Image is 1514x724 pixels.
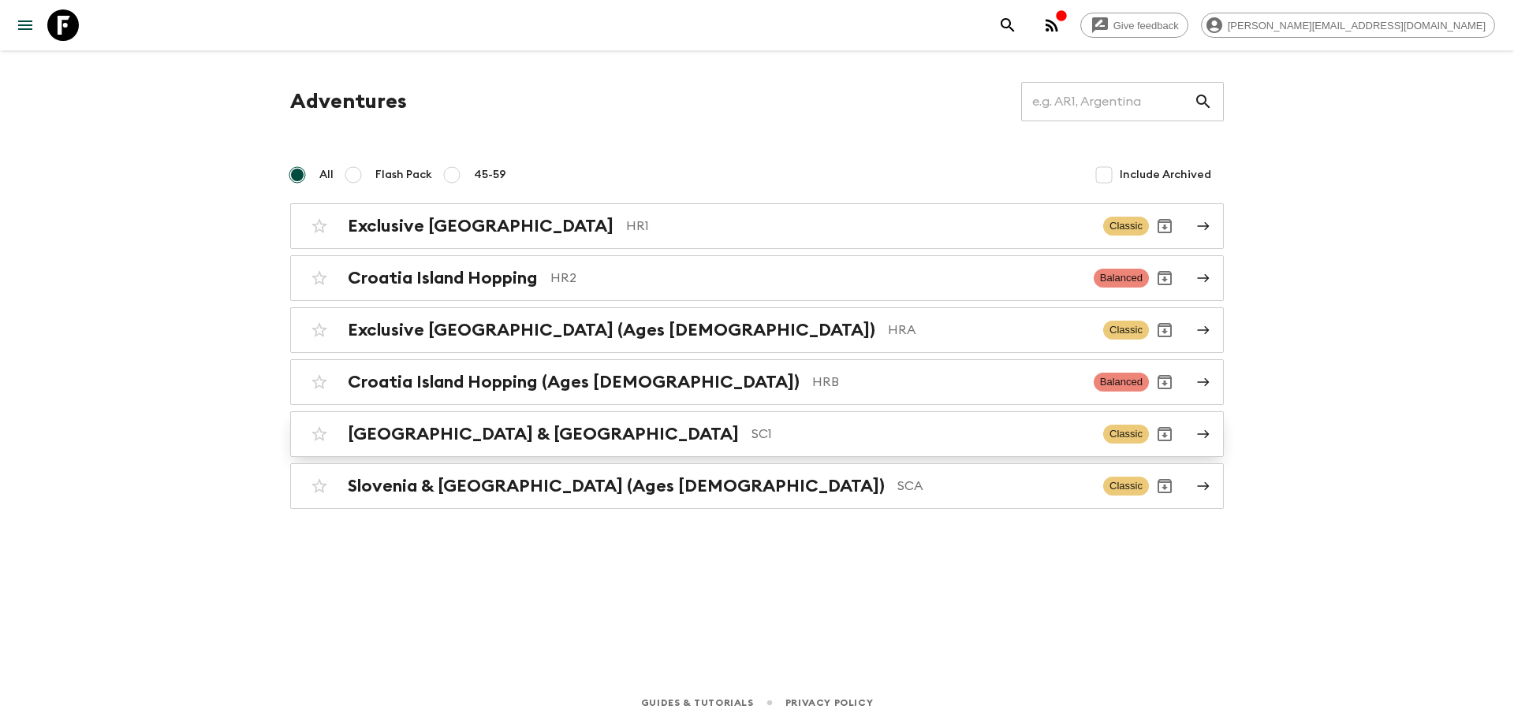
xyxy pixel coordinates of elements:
a: Slovenia & [GEOGRAPHIC_DATA] (Ages [DEMOGRAPHIC_DATA])SCAClassicArchive [290,463,1224,509]
input: e.g. AR1, Argentina [1021,80,1194,124]
span: Balanced [1094,269,1149,288]
a: Privacy Policy [785,694,873,711]
a: Exclusive [GEOGRAPHIC_DATA] (Ages [DEMOGRAPHIC_DATA])HRAClassicArchive [290,307,1224,353]
span: Give feedback [1105,20,1188,32]
button: search adventures [992,9,1024,41]
button: menu [9,9,41,41]
h2: Exclusive [GEOGRAPHIC_DATA] [348,216,613,236]
p: HRB [812,373,1081,392]
span: Classic [1103,425,1149,444]
h2: Slovenia & [GEOGRAPHIC_DATA] (Ages [DEMOGRAPHIC_DATA]) [348,476,885,496]
h2: Croatia Island Hopping (Ages [DEMOGRAPHIC_DATA]) [348,372,800,392]
button: Archive [1149,470,1180,502]
p: HR2 [550,269,1081,288]
a: Guides & Tutorials [641,694,754,711]
h2: [GEOGRAPHIC_DATA] & [GEOGRAPHIC_DATA] [348,424,739,444]
a: Croatia Island Hopping (Ages [DEMOGRAPHIC_DATA])HRBBalancedArchive [290,359,1224,405]
a: Give feedback [1080,13,1188,38]
h1: Adventures [290,86,407,117]
button: Archive [1149,262,1180,294]
span: [PERSON_NAME][EMAIL_ADDRESS][DOMAIN_NAME] [1219,20,1494,32]
p: SCA [897,477,1091,496]
p: HR1 [626,217,1091,236]
h2: Exclusive [GEOGRAPHIC_DATA] (Ages [DEMOGRAPHIC_DATA]) [348,320,875,340]
span: Classic [1103,477,1149,496]
a: Croatia Island HoppingHR2BalancedArchive [290,255,1224,301]
span: Classic [1103,321,1149,340]
button: Archive [1149,314,1180,346]
span: All [319,167,334,183]
button: Archive [1149,366,1180,398]
span: Include Archived [1120,167,1211,183]
div: [PERSON_NAME][EMAIL_ADDRESS][DOMAIN_NAME] [1201,13,1495,38]
span: Flash Pack [375,167,432,183]
p: SC1 [751,425,1091,444]
a: [GEOGRAPHIC_DATA] & [GEOGRAPHIC_DATA]SC1ClassicArchive [290,411,1224,457]
span: 45-59 [474,167,506,183]
span: Balanced [1094,373,1149,392]
h2: Croatia Island Hopping [348,268,538,288]
p: HRA [888,321,1091,340]
button: Archive [1149,210,1180,242]
span: Classic [1103,217,1149,236]
button: Archive [1149,418,1180,450]
a: Exclusive [GEOGRAPHIC_DATA]HR1ClassicArchive [290,203,1224,249]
